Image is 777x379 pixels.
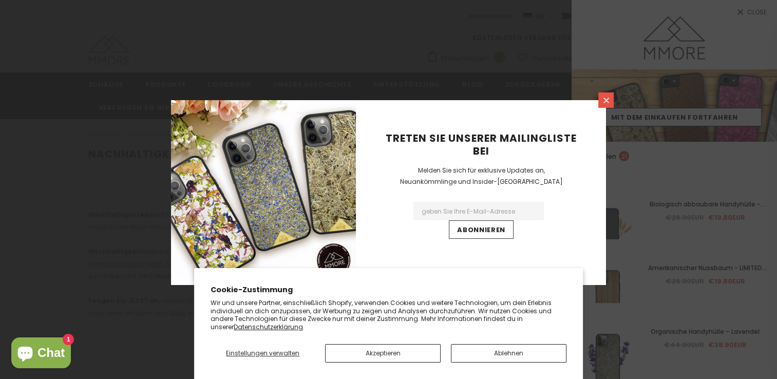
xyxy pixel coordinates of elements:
inbox-online-store-chat: Onlineshop-Chat von Shopify [8,337,74,371]
button: Ablehnen [451,344,566,363]
span: Melden Sie sich für exklusive Updates an, Neuankömmlinge und Insider-[GEOGRAPHIC_DATA] [400,166,563,186]
h2: Cookie-Zustimmung [211,285,566,295]
input: Email Address [413,202,544,220]
button: Akzeptieren [325,344,441,363]
a: Datenschutzerklärung [234,323,303,331]
span: Treten Sie unserer Mailingliste bei [386,131,577,158]
input: Abonnieren [449,220,514,239]
button: Einstellungen verwalten [211,344,315,363]
span: Einstellungen verwalten [226,349,299,357]
a: Schließen [598,92,614,108]
p: Wir und unsere Partner, einschließlich Shopify, verwenden Cookies und weitere Technologien, um de... [211,299,566,331]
